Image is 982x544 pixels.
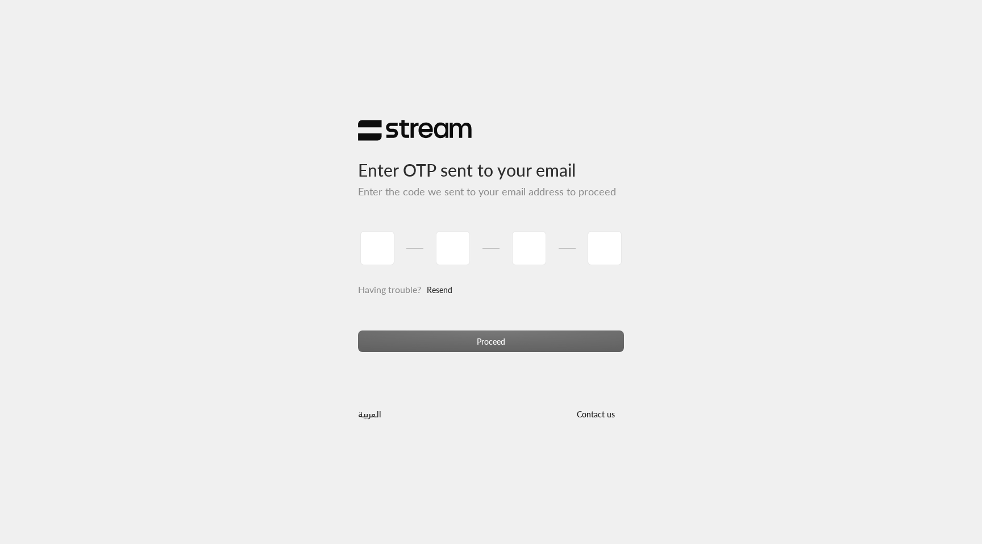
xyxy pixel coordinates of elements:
a: Resend [427,278,452,302]
a: Contact us [567,409,624,419]
span: Having trouble? [358,284,421,295]
a: العربية [358,404,381,425]
h5: Enter the code we sent to your email address to proceed [358,186,624,198]
img: Stream Logo [358,119,472,141]
h3: Enter OTP sent to your email [358,141,624,181]
button: Contact us [567,404,624,425]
